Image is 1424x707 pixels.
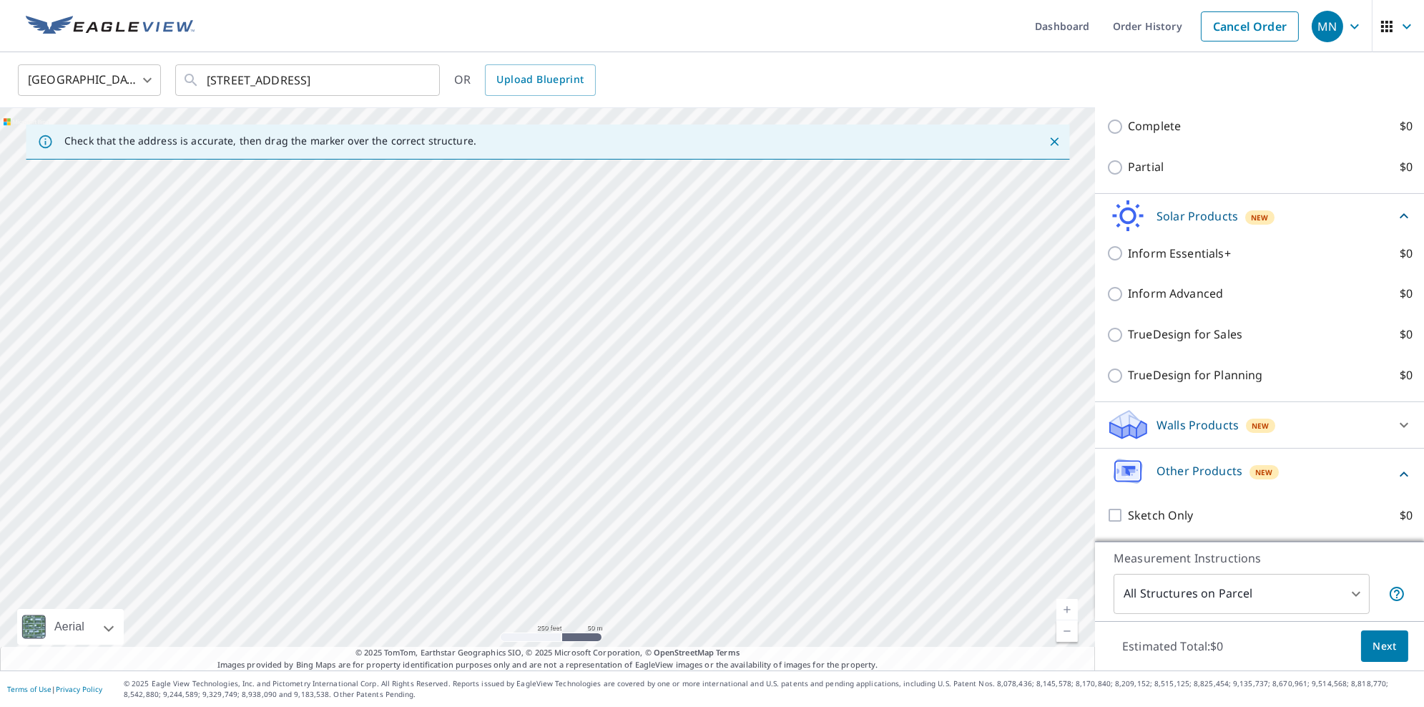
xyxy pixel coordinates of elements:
[1400,507,1413,525] p: $0
[1128,158,1164,176] p: Partial
[1128,117,1181,135] p: Complete
[18,60,161,100] div: [GEOGRAPHIC_DATA]
[1252,420,1270,431] span: New
[124,678,1417,700] p: © 2025 Eagle View Technologies, Inc. and Pictometry International Corp. All Rights Reserved. Repo...
[454,64,596,96] div: OR
[1106,200,1413,233] div: Solar ProductsNew
[1201,11,1299,42] a: Cancel Order
[1106,454,1413,495] div: Other ProductsNew
[56,684,102,694] a: Privacy Policy
[1400,245,1413,263] p: $0
[1128,285,1223,303] p: Inform Advanced
[1157,416,1239,434] p: Walls Products
[654,647,714,658] a: OpenStreetMap
[1388,585,1405,603] span: Your report will include each building or structure inside the parcel boundary. In some cases, du...
[207,60,411,100] input: Search by address or latitude-longitude
[1045,132,1064,151] button: Close
[1400,326,1413,343] p: $0
[1128,507,1194,525] p: Sketch Only
[1128,366,1262,384] p: TrueDesign for Planning
[485,64,595,96] a: Upload Blueprint
[1114,574,1370,614] div: All Structures on Parcel
[7,684,51,694] a: Terms of Use
[1106,408,1413,442] div: Walls ProductsNew
[1114,550,1405,567] p: Measurement Instructions
[1056,599,1078,620] a: Current Level 17, Zoom In
[1111,630,1235,662] p: Estimated Total: $0
[1400,158,1413,176] p: $0
[1400,285,1413,303] p: $0
[1400,366,1413,384] p: $0
[1157,462,1242,479] p: Other Products
[50,609,89,645] div: Aerial
[1312,11,1343,42] div: MN
[1400,117,1413,135] p: $0
[64,135,476,147] p: Check that the address is accurate, then drag the marker over the correct structure.
[1056,620,1078,642] a: Current Level 17, Zoom Out
[1255,467,1273,478] span: New
[17,609,124,645] div: Aerial
[496,71,584,89] span: Upload Blueprint
[1128,245,1231,263] p: Inform Essentials+
[355,647,740,659] span: © 2025 TomTom, Earthstar Geographics SIO, © 2025 Microsoft Corporation, ©
[1251,212,1269,223] span: New
[7,685,102,693] p: |
[716,647,740,658] a: Terms
[1128,326,1242,343] p: TrueDesign for Sales
[1361,630,1408,663] button: Next
[1157,208,1238,225] p: Solar Products
[26,16,195,37] img: EV Logo
[1373,638,1397,655] span: Next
